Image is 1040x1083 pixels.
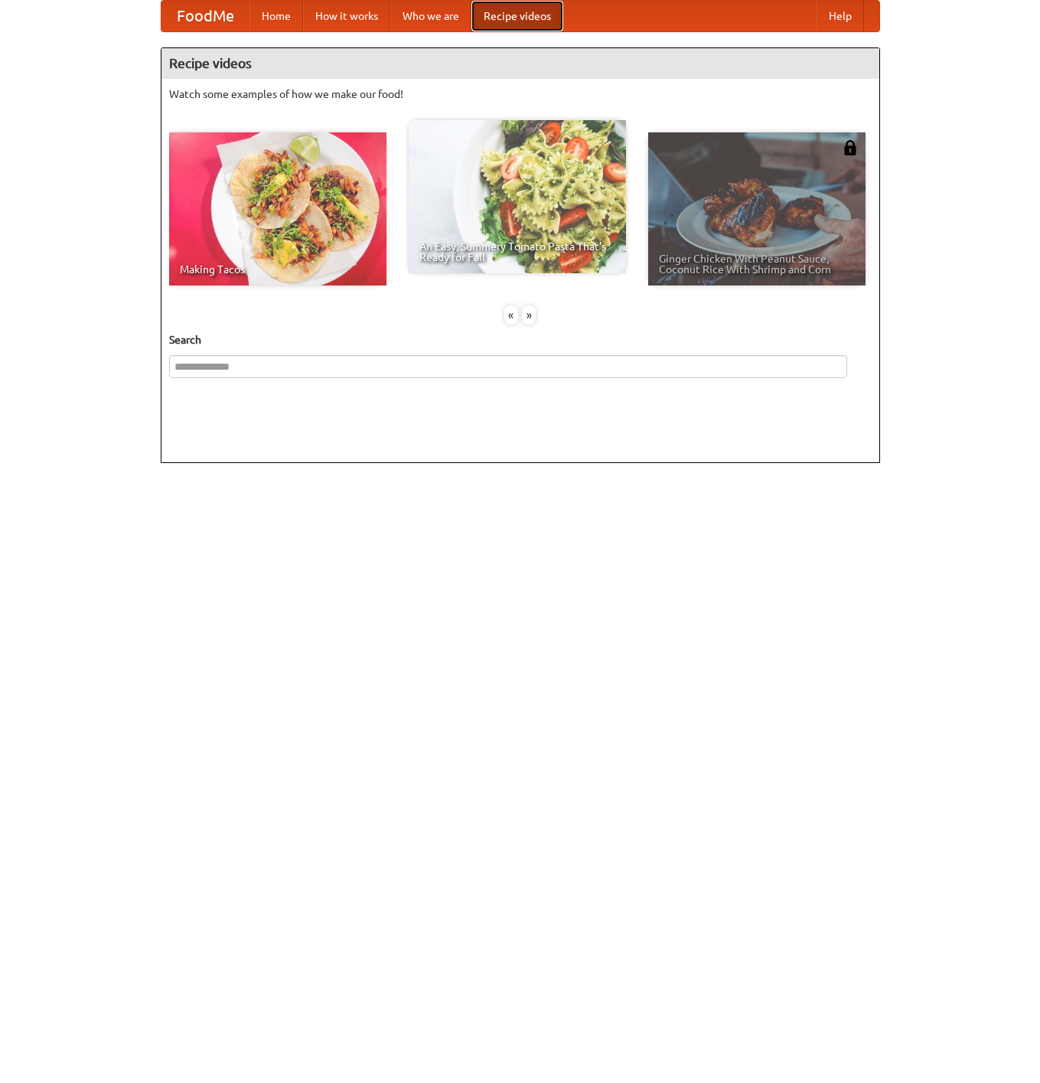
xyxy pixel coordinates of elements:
a: Making Tacos [169,132,386,285]
a: Home [249,1,303,31]
div: « [504,305,518,325]
a: An Easy, Summery Tomato Pasta That's Ready for Fall [409,120,626,273]
h5: Search [169,332,872,347]
p: Watch some examples of how we make our food! [169,86,872,102]
a: Who we are [390,1,471,31]
img: 483408.png [843,140,858,155]
span: Making Tacos [180,264,376,275]
a: FoodMe [161,1,249,31]
h4: Recipe videos [161,48,879,79]
div: » [522,305,536,325]
span: An Easy, Summery Tomato Pasta That's Ready for Fall [419,241,615,263]
a: Help [817,1,864,31]
a: Recipe videos [471,1,563,31]
a: How it works [303,1,390,31]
